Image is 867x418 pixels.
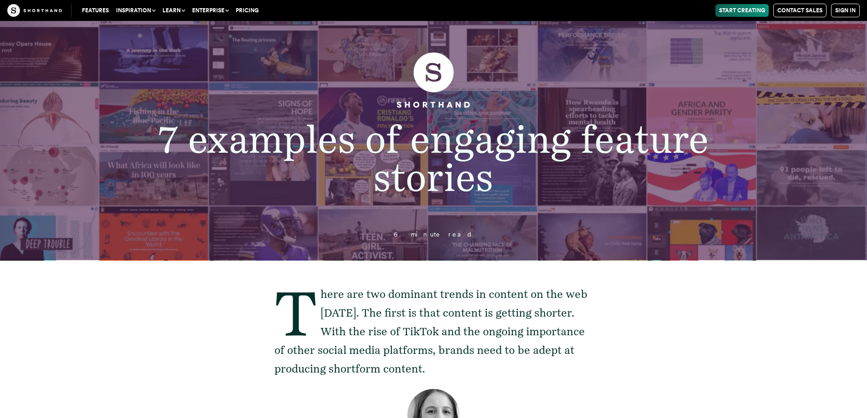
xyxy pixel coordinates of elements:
button: Inspiration [112,4,159,17]
span: 7 examples of engaging feature stories [158,116,709,200]
button: Learn [159,4,188,17]
a: Features [78,4,112,17]
a: Pricing [232,4,262,17]
button: Enterprise [188,4,232,17]
a: Start Creating [715,4,769,17]
p: There are two dominant trends in content on the web [DATE]. The first is that content is getting ... [274,285,593,378]
a: Contact Sales [773,4,826,17]
span: 6 minute read [394,231,473,238]
a: Sign in [831,4,860,17]
img: The Craft [7,4,62,17]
